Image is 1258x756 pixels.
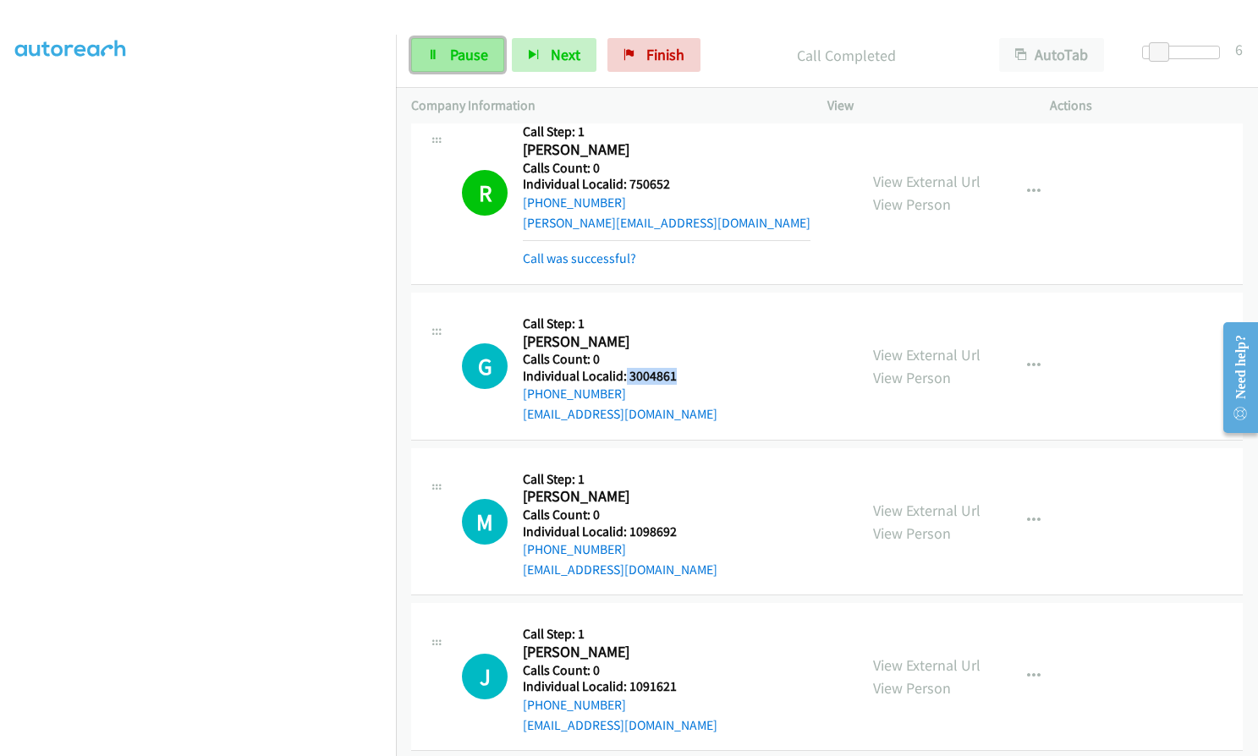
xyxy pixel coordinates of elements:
[462,499,508,545] h1: M
[523,160,810,177] h5: Calls Count: 0
[462,654,508,699] div: The call is yet to be attempted
[462,170,508,216] h1: R
[873,501,981,520] a: View External Url
[523,123,810,140] h5: Call Step: 1
[523,471,717,488] h5: Call Step: 1
[523,140,683,160] h2: [PERSON_NAME]
[462,343,508,389] div: The call is yet to be attempted
[873,655,981,675] a: View External Url
[523,351,717,368] h5: Calls Count: 0
[873,172,981,191] a: View External Url
[462,654,508,699] h1: J
[827,96,1020,116] p: View
[523,315,717,332] h5: Call Step: 1
[411,38,504,72] a: Pause
[523,697,626,713] a: [PHONE_NUMBER]
[462,343,508,389] h1: G
[523,406,717,422] a: [EMAIL_ADDRESS][DOMAIN_NAME]
[999,38,1104,72] button: AutoTab
[551,45,580,64] span: Next
[723,44,969,67] p: Call Completed
[523,215,810,231] a: [PERSON_NAME][EMAIL_ADDRESS][DOMAIN_NAME]
[523,386,626,402] a: [PHONE_NUMBER]
[1209,310,1258,445] iframe: Resource Center
[873,345,981,364] a: View External Url
[873,678,951,698] a: View Person
[873,523,951,543] a: View Person
[411,96,797,116] p: Company Information
[523,194,626,211] a: [PHONE_NUMBER]
[523,176,810,193] h5: Individual Localid: 750652
[523,368,717,385] h5: Individual Localid: 3004861
[523,250,636,266] a: Call was successful?
[646,45,684,64] span: Finish
[873,368,951,387] a: View Person
[523,626,717,643] h5: Call Step: 1
[523,541,626,557] a: [PHONE_NUMBER]
[523,487,683,507] h2: [PERSON_NAME]
[1050,96,1243,116] p: Actions
[523,332,683,352] h2: [PERSON_NAME]
[523,678,717,695] h5: Individual Localid: 1091621
[523,662,717,679] h5: Calls Count: 0
[523,523,717,540] h5: Individual Localid: 1098692
[607,38,700,72] a: Finish
[523,717,717,733] a: [EMAIL_ADDRESS][DOMAIN_NAME]
[450,45,488,64] span: Pause
[512,38,596,72] button: Next
[523,507,717,523] h5: Calls Count: 0
[873,194,951,214] a: View Person
[523,643,683,662] h2: [PERSON_NAME]
[1235,38,1243,61] div: 6
[523,562,717,578] a: [EMAIL_ADDRESS][DOMAIN_NAME]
